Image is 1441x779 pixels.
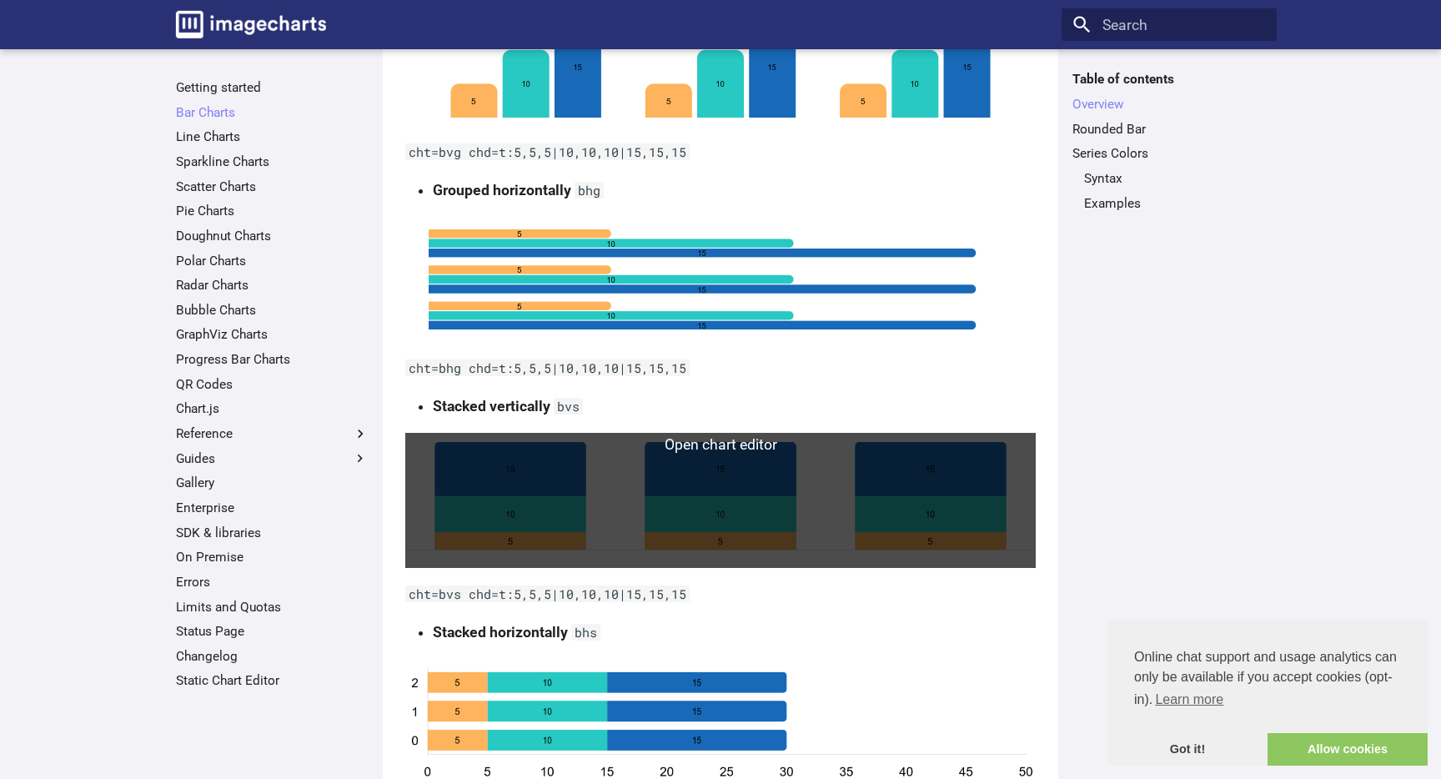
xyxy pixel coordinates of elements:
[176,648,369,665] a: Changelog
[1152,687,1226,712] a: learn more about cookies
[176,326,369,343] a: GraphViz Charts
[176,672,369,689] a: Static Chart Editor
[1062,8,1276,42] input: Search
[176,277,369,294] a: Radar Charts
[1134,647,1401,712] span: Online chat support and usage analytics can only be available if you accept cookies (opt-in).
[1062,71,1276,88] label: Table of contents
[176,11,326,38] img: logo
[1072,121,1265,138] a: Rounded Bar
[1268,733,1428,766] a: allow cookies
[405,143,690,160] code: cht=bvg chd=t:5,5,5|10,10,10|15,15,15
[554,398,584,415] code: bvs
[176,574,369,591] a: Errors
[575,182,605,199] code: bhg
[176,400,369,417] a: Chart.js
[1072,145,1265,162] a: Series Colors
[176,525,369,541] a: SDK & libraries
[176,500,369,516] a: Enterprise
[433,624,568,641] strong: Stacked horizontally
[176,203,369,219] a: Pie Charts
[176,475,369,491] a: Gallery
[1062,71,1276,211] nav: Table of contents
[1107,621,1428,766] div: cookieconsent
[176,228,369,244] a: Doughnut Charts
[176,376,369,393] a: QR Codes
[433,398,550,415] strong: Stacked vertically
[176,128,369,145] a: Line Charts
[176,351,369,368] a: Progress Bar Charts
[176,450,369,467] label: Guides
[429,217,1012,342] img: chart
[1107,733,1268,766] a: dismiss cookie message
[176,104,369,121] a: Bar Charts
[176,302,369,319] a: Bubble Charts
[176,425,369,442] label: Reference
[176,549,369,565] a: On Premise
[429,1,1012,126] img: chart
[176,79,369,96] a: Getting started
[1084,170,1266,187] a: Syntax
[571,624,601,641] code: bhs
[176,153,369,170] a: Sparkline Charts
[405,359,690,376] code: cht=bhg chd=t:5,5,5|10,10,10|15,15,15
[1072,170,1265,212] nav: Series Colors
[176,253,369,269] a: Polar Charts
[168,3,334,45] a: Image-Charts documentation
[176,623,369,640] a: Status Page
[176,178,369,195] a: Scatter Charts
[176,599,369,616] a: Limits and Quotas
[405,586,690,602] code: cht=bvs chd=t:5,5,5|10,10,10|15,15,15
[1084,195,1266,212] a: Examples
[1072,96,1265,113] a: Overview
[433,182,571,199] strong: Grouped horizontally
